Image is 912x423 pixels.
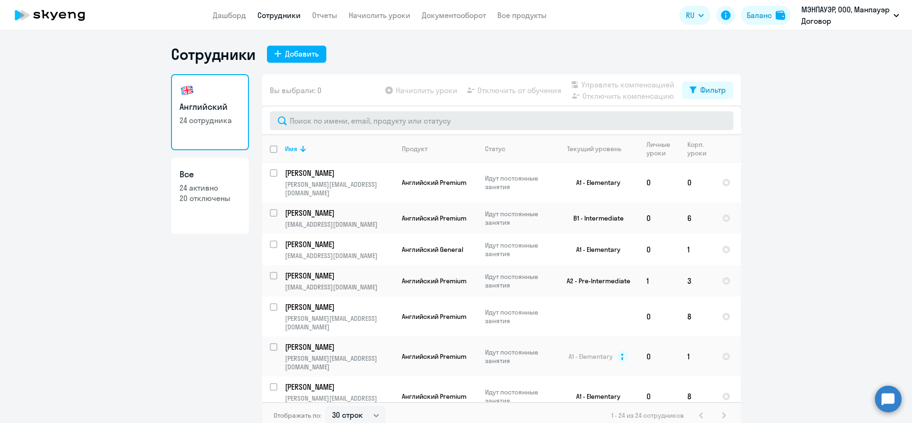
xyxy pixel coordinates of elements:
[274,411,322,420] span: Отображать по:
[285,314,394,331] p: [PERSON_NAME][EMAIL_ADDRESS][DOMAIN_NAME]
[680,376,714,416] td: 8
[402,312,466,321] span: Английский Premium
[267,46,326,63] button: Добавить
[257,10,301,20] a: Сотрудники
[639,265,680,297] td: 1
[639,297,680,336] td: 0
[551,376,639,416] td: A1 - Elementary
[485,174,550,191] p: Идут постоянные занятия
[639,376,680,416] td: 0
[285,144,394,153] div: Имя
[285,168,394,178] a: [PERSON_NAME]
[285,208,392,218] p: [PERSON_NAME]
[285,251,394,260] p: [EMAIL_ADDRESS][DOMAIN_NAME]
[558,144,638,153] div: Текущий уровень
[686,10,694,21] span: RU
[285,354,394,371] p: [PERSON_NAME][EMAIL_ADDRESS][DOMAIN_NAME]
[569,352,613,361] span: A1 - Elementary
[285,394,394,411] p: [PERSON_NAME][EMAIL_ADDRESS][DOMAIN_NAME]
[485,388,550,405] p: Идут постоянные занятия
[402,392,466,401] span: Английский Premium
[402,144,427,153] div: Продукт
[402,178,466,187] span: Английский Premium
[747,10,772,21] div: Баланс
[700,84,726,96] div: Фильтр
[285,302,394,312] a: [PERSON_NAME]
[402,277,466,285] span: Английский Premium
[285,270,392,281] p: [PERSON_NAME]
[567,144,621,153] div: Текущий уровень
[680,265,714,297] td: 3
[801,4,890,27] p: МЭНПАУЭР, ООО, Манпауэр Договор
[776,10,785,20] img: balance
[646,140,679,157] div: Личные уроки
[639,202,680,234] td: 0
[285,270,394,281] a: [PERSON_NAME]
[485,144,505,153] div: Статус
[285,342,392,352] p: [PERSON_NAME]
[680,234,714,265] td: 1
[741,6,791,25] button: Балансbalance
[171,158,249,234] a: Все24 активно20 отключены
[171,74,249,150] a: Английский24 сотрудника
[485,308,550,325] p: Идут постоянные занятия
[213,10,246,20] a: Дашборд
[285,239,394,250] a: [PERSON_NAME]
[485,144,550,153] div: Статус
[485,348,550,365] p: Идут постоянные занятия
[639,234,680,265] td: 0
[611,411,684,420] span: 1 - 24 из 24 сотрудников
[285,208,394,218] a: [PERSON_NAME]
[680,297,714,336] td: 8
[680,163,714,202] td: 0
[485,241,550,258] p: Идут постоянные занятия
[402,245,463,254] span: Английский General
[180,101,240,113] h3: Английский
[646,140,673,157] div: Личные уроки
[422,10,486,20] a: Документооборот
[312,10,337,20] a: Отчеты
[180,193,240,203] p: 20 отключены
[497,10,547,20] a: Все продукты
[485,210,550,227] p: Идут постоянные занятия
[687,140,708,157] div: Корп. уроки
[639,336,680,376] td: 0
[402,214,466,222] span: Английский Premium
[680,336,714,376] td: 1
[270,111,733,130] input: Поиск по имени, email, продукту или статусу
[797,4,904,27] button: МЭНПАУЭР, ООО, Манпауэр Договор
[639,163,680,202] td: 0
[285,342,394,352] a: [PERSON_NAME]
[551,202,639,234] td: B1 - Intermediate
[285,382,392,392] p: [PERSON_NAME]
[551,234,639,265] td: A1 - Elementary
[180,168,240,181] h3: Все
[682,82,733,99] button: Фильтр
[349,10,410,20] a: Начислить уроки
[680,202,714,234] td: 6
[285,168,392,178] p: [PERSON_NAME]
[285,220,394,229] p: [EMAIL_ADDRESS][DOMAIN_NAME]
[171,45,256,64] h1: Сотрудники
[485,272,550,289] p: Идут постоянные занятия
[285,302,392,312] p: [PERSON_NAME]
[180,183,240,193] p: 24 активно
[285,382,394,392] a: [PERSON_NAME]
[551,265,639,297] td: A2 - Pre-Intermediate
[285,180,394,197] p: [PERSON_NAME][EMAIL_ADDRESS][DOMAIN_NAME]
[402,352,466,361] span: Английский Premium
[285,239,392,250] p: [PERSON_NAME]
[687,140,714,157] div: Корп. уроки
[285,283,394,291] p: [EMAIL_ADDRESS][DOMAIN_NAME]
[270,85,322,96] span: Вы выбрали: 0
[679,6,711,25] button: RU
[285,48,319,59] div: Добавить
[180,115,240,125] p: 24 сотрудника
[285,144,297,153] div: Имя
[551,163,639,202] td: A1 - Elementary
[402,144,477,153] div: Продукт
[180,83,195,98] img: english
